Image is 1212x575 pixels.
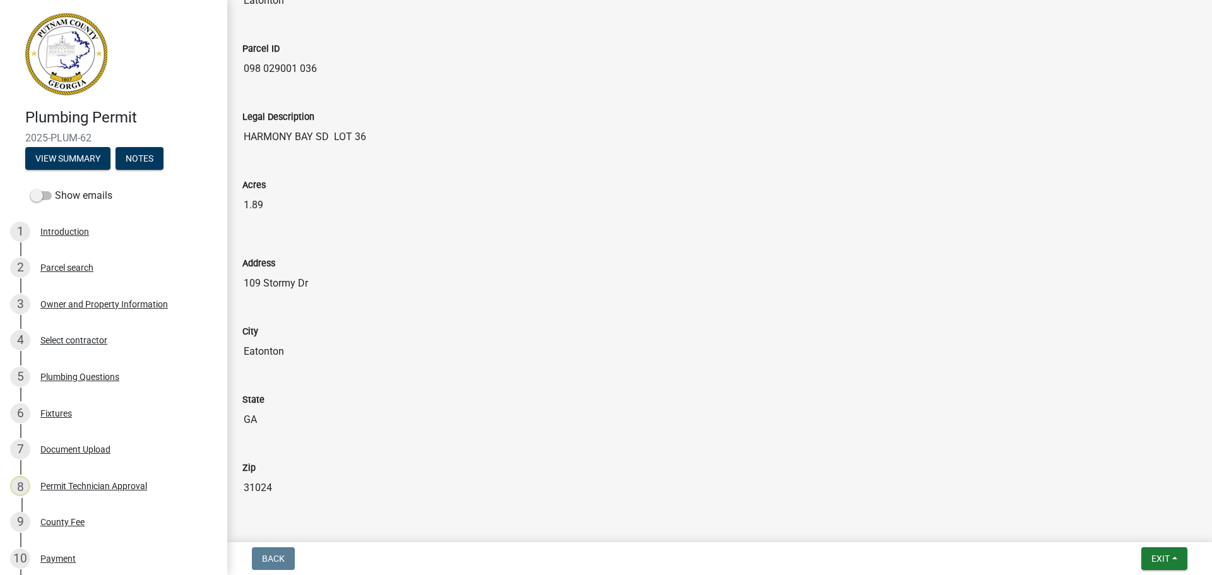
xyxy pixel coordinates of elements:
span: 2025-PLUM-62 [25,132,202,144]
button: Exit [1141,547,1187,570]
div: Document Upload [40,445,110,454]
label: Address [242,259,275,268]
div: Permit Technician Approval [40,482,147,490]
div: County Fee [40,518,85,526]
img: Putnam County, Georgia [25,13,107,95]
div: 4 [10,330,30,350]
div: Introduction [40,227,89,236]
wm-modal-confirm: Notes [116,154,163,164]
div: Parcel search [40,263,93,272]
div: 3 [10,294,30,314]
button: Back [252,547,295,570]
label: Legal Description [242,113,314,122]
div: 5 [10,367,30,387]
div: 7 [10,439,30,459]
div: 1 [10,222,30,242]
label: Parcel ID [242,45,280,54]
div: 8 [10,476,30,496]
div: Select contractor [40,336,107,345]
wm-modal-confirm: Summary [25,154,110,164]
button: View Summary [25,147,110,170]
div: Payment [40,554,76,563]
span: Back [262,554,285,564]
div: Owner and Property Information [40,300,168,309]
label: Show emails [30,188,112,203]
h4: Plumbing Permit [25,109,217,127]
div: 2 [10,258,30,278]
button: Notes [116,147,163,170]
div: 10 [10,548,30,569]
div: Fixtures [40,409,72,418]
label: City [242,328,258,336]
div: 6 [10,403,30,424]
label: State [242,396,264,405]
label: Zip [242,464,256,473]
div: Plumbing Questions [40,372,119,381]
span: Exit [1151,554,1170,564]
label: Acres [242,181,266,190]
div: 9 [10,512,30,532]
